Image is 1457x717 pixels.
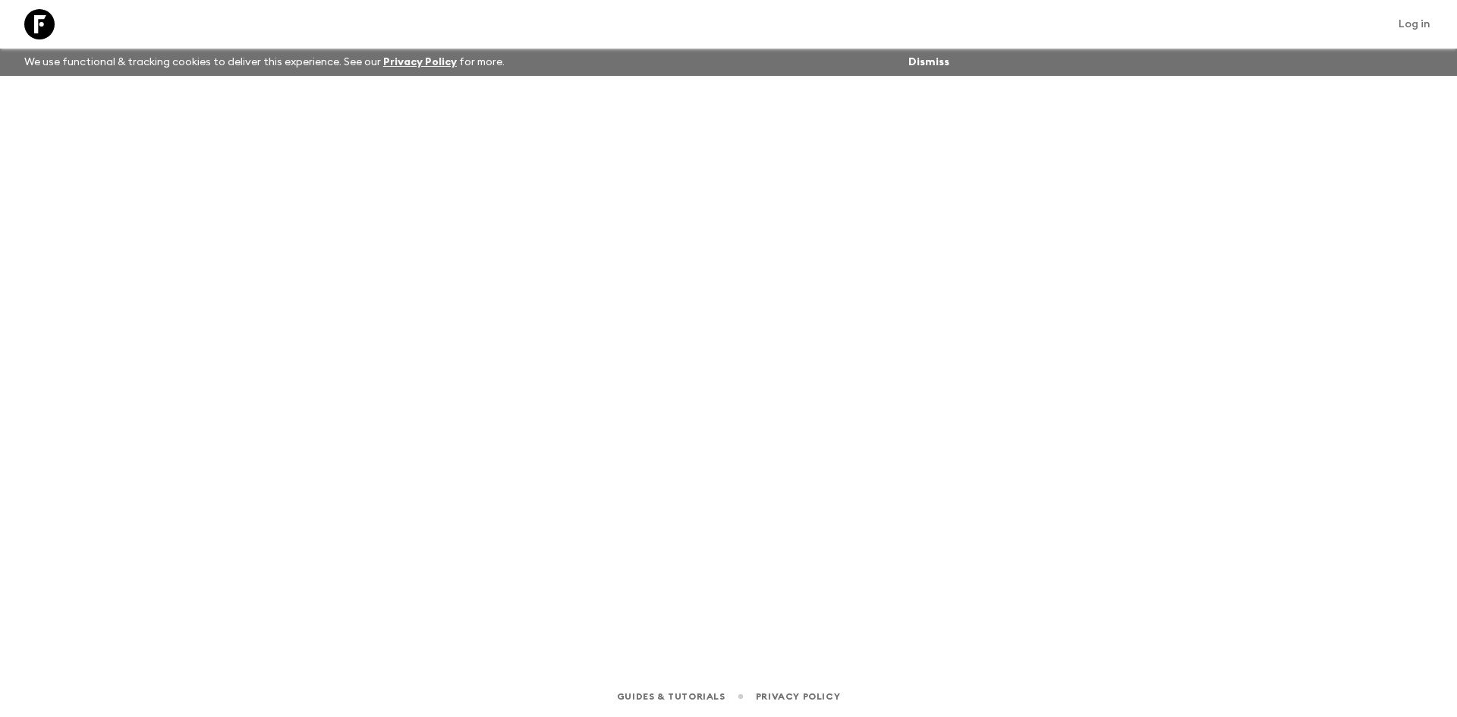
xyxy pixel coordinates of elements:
a: Privacy Policy [756,688,840,705]
a: Privacy Policy [383,57,457,68]
button: Dismiss [905,52,953,73]
a: Log in [1390,14,1439,35]
p: We use functional & tracking cookies to deliver this experience. See our for more. [18,49,511,76]
a: Guides & Tutorials [617,688,725,705]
